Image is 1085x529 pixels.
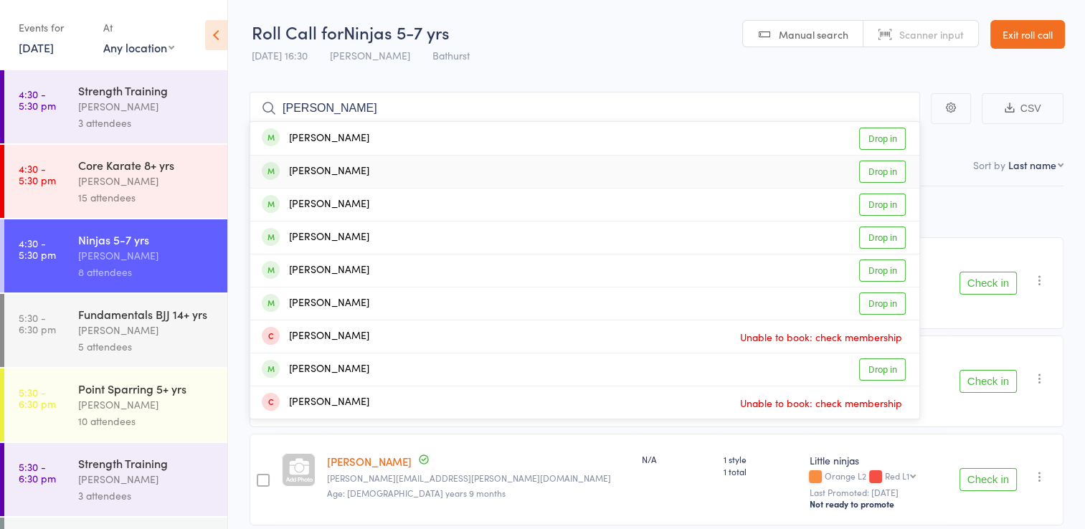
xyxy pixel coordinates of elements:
time: 4:30 - 5:30 pm [19,237,56,260]
div: [PERSON_NAME] [78,173,215,189]
div: Not ready to promote [809,498,940,510]
span: Ninjas 5-7 yrs [343,20,450,44]
a: 5:30 -6:30 pmStrength Training[PERSON_NAME]3 attendees [4,443,227,516]
div: Little ninjas [809,453,940,467]
div: Last name [1008,158,1056,172]
small: joseph.emmi@outlook.com [327,473,630,483]
a: 4:30 -5:30 pmStrength Training[PERSON_NAME]3 attendees [4,70,227,143]
div: [PERSON_NAME] [78,322,215,338]
div: [PERSON_NAME] [262,229,369,246]
time: 4:30 - 5:30 pm [19,88,56,111]
a: 5:30 -6:30 pmPoint Sparring 5+ yrs[PERSON_NAME]10 attendees [4,368,227,442]
span: Scanner input [899,27,964,42]
div: [PERSON_NAME] [262,328,369,345]
div: [PERSON_NAME] [262,163,369,180]
button: Check in [960,468,1017,491]
span: Roll Call for [252,20,343,44]
button: Check in [960,370,1017,393]
div: At [103,16,174,39]
a: [DATE] [19,39,54,55]
div: [PERSON_NAME] [78,98,215,115]
time: 5:30 - 6:30 pm [19,461,56,484]
a: Drop in [859,161,906,183]
div: 3 attendees [78,115,215,131]
a: Drop in [859,358,906,381]
div: [PERSON_NAME] [78,471,215,487]
div: Orange L2 [809,471,940,483]
a: 4:30 -5:30 pmCore Karate 8+ yrs[PERSON_NAME]15 attendees [4,145,227,218]
div: [PERSON_NAME] [262,361,369,378]
div: Events for [19,16,89,39]
span: 1 style [724,453,797,465]
div: 15 attendees [78,189,215,206]
button: Check in [960,272,1017,295]
time: 5:30 - 6:30 pm [19,312,56,335]
small: Last Promoted: [DATE] [809,487,940,497]
div: [PERSON_NAME] [262,196,369,213]
button: CSV [982,93,1063,124]
div: Any location [103,39,174,55]
input: Search by name [250,92,920,125]
span: Unable to book: check membership [736,392,906,414]
a: Drop in [859,259,906,282]
span: [PERSON_NAME] [330,48,410,62]
span: Manual search [779,27,848,42]
span: [DATE] 16:30 [252,48,308,62]
span: Unable to book: check membership [736,326,906,348]
div: [PERSON_NAME] [262,130,369,147]
div: [PERSON_NAME] [262,394,369,411]
a: Drop in [859,227,906,249]
div: Strength Training [78,455,215,471]
div: Fundamentals BJJ 14+ yrs [78,306,215,322]
span: Age: [DEMOGRAPHIC_DATA] years 9 months [327,487,506,499]
a: Drop in [859,128,906,150]
div: 8 attendees [78,264,215,280]
div: Strength Training [78,82,215,98]
a: 5:30 -6:30 pmFundamentals BJJ 14+ yrs[PERSON_NAME]5 attendees [4,294,227,367]
div: [PERSON_NAME] [262,262,369,279]
a: Drop in [859,194,906,216]
span: Bathurst [432,48,470,62]
div: Ninjas 5-7 yrs [78,232,215,247]
div: N/A [642,453,712,465]
div: 5 attendees [78,338,215,355]
div: Red L1 [884,471,909,480]
time: 4:30 - 5:30 pm [19,163,56,186]
time: 5:30 - 6:30 pm [19,386,56,409]
div: 3 attendees [78,487,215,504]
span: 1 total [724,465,797,477]
div: [PERSON_NAME] [262,295,369,312]
a: 4:30 -5:30 pmNinjas 5-7 yrs[PERSON_NAME]8 attendees [4,219,227,292]
a: Exit roll call [990,20,1065,49]
a: Drop in [859,292,906,315]
div: [PERSON_NAME] [78,396,215,413]
div: 10 attendees [78,413,215,429]
div: [PERSON_NAME] [78,247,215,264]
div: Point Sparring 5+ yrs [78,381,215,396]
a: [PERSON_NAME] [327,454,412,469]
div: Core Karate 8+ yrs [78,157,215,173]
label: Sort by [973,158,1005,172]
